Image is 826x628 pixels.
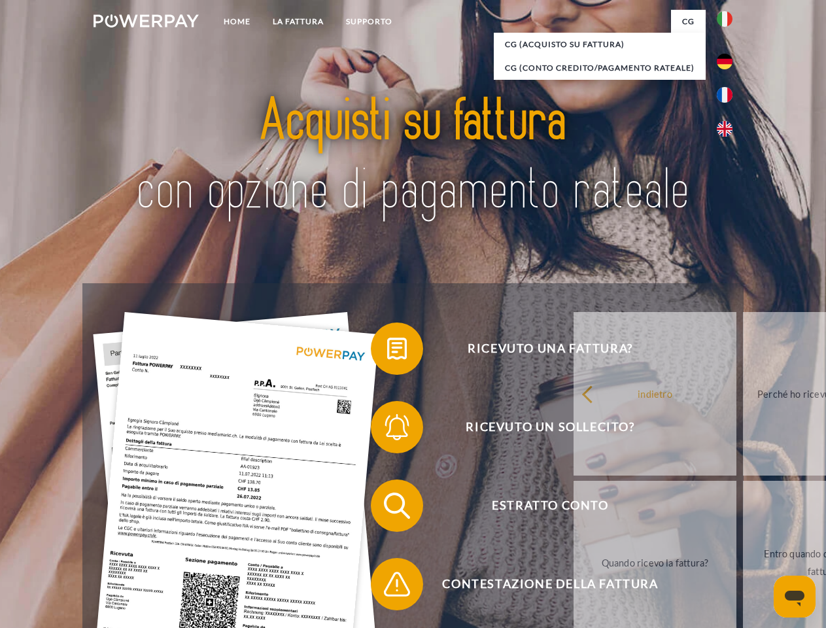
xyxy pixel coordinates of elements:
img: qb_warning.svg [381,568,413,601]
span: Ricevuto una fattura? [390,323,710,375]
span: Estratto conto [390,480,710,532]
img: en [717,121,732,137]
img: title-powerpay_it.svg [125,63,701,251]
a: CG (Acquisto su fattura) [494,33,706,56]
a: CG (Conto Credito/Pagamento rateale) [494,56,706,80]
iframe: Pulsante per aprire la finestra di messaggistica [774,576,816,618]
img: it [717,11,732,27]
a: Supporto [335,10,404,33]
img: de [717,54,732,69]
div: indietro [581,385,729,402]
img: qb_search.svg [381,489,413,522]
button: Contestazione della fattura [371,558,711,610]
img: fr [717,87,732,103]
button: Estratto conto [371,480,711,532]
a: LA FATTURA [262,10,335,33]
a: Home [213,10,262,33]
span: Ricevuto un sollecito? [390,401,710,453]
button: Ricevuto un sollecito? [371,401,711,453]
div: Quando ricevo la fattura? [581,553,729,571]
span: Contestazione della fattura [390,558,710,610]
img: logo-powerpay-white.svg [94,14,199,27]
button: Ricevuto una fattura? [371,323,711,375]
a: CG [671,10,706,33]
img: qb_bell.svg [381,411,413,444]
img: qb_bill.svg [381,332,413,365]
